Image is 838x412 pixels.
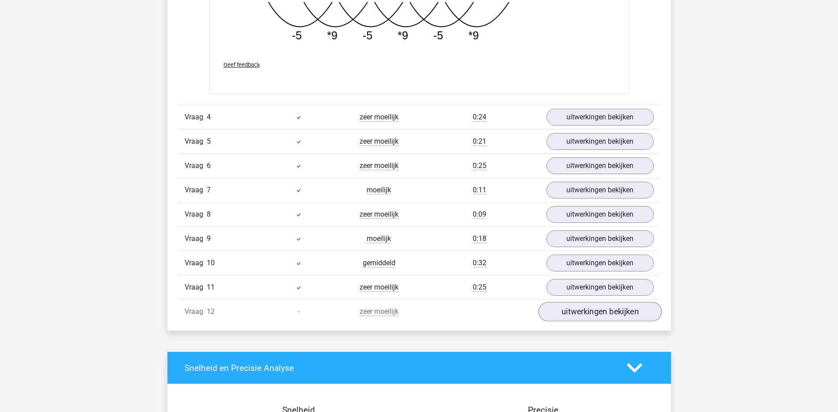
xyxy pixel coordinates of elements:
[473,283,486,292] span: 0:25
[207,161,211,170] span: 6
[185,160,207,171] span: Vraag
[546,255,654,271] a: uitwerkingen bekijken
[185,258,207,268] span: Vraag
[207,234,211,243] span: 9
[538,302,661,322] a: uitwerkingen bekijken
[207,283,215,291] span: 11
[207,210,211,218] span: 8
[363,259,395,267] span: gemiddeld
[185,282,207,293] span: Vraag
[546,157,654,174] a: uitwerkingen bekijken
[473,113,486,122] span: 0:24
[224,61,260,68] span: Geef feedback
[185,136,207,147] span: Vraag
[433,29,443,42] tspan: -5
[546,109,654,126] a: uitwerkingen bekijken
[546,230,654,247] a: uitwerkingen bekijken
[360,161,398,170] span: zeer moeilijk
[473,137,486,146] span: 0:21
[546,182,654,198] a: uitwerkingen bekijken
[473,210,486,219] span: 0:09
[546,206,654,223] a: uitwerkingen bekijken
[360,137,398,146] span: zeer moeilijk
[207,307,215,316] span: 12
[185,306,207,317] span: Vraag
[207,137,211,145] span: 5
[207,186,211,194] span: 7
[185,112,207,122] span: Vraag
[185,185,207,195] span: Vraag
[258,306,339,317] div: -
[185,209,207,220] span: Vraag
[473,161,486,170] span: 0:25
[360,307,398,316] span: zeer moeilijk
[360,283,398,292] span: zeer moeilijk
[367,186,391,195] span: moeilijk
[362,29,372,42] tspan: -5
[473,234,486,243] span: 0:18
[360,113,398,122] span: zeer moeilijk
[546,133,654,150] a: uitwerkingen bekijken
[292,29,301,42] tspan: -5
[207,259,215,267] span: 10
[360,210,398,219] span: zeer moeilijk
[546,279,654,296] a: uitwerkingen bekijken
[367,234,391,243] span: moeilijk
[473,186,486,195] span: 0:11
[185,363,614,373] h4: Snelheid en Precisie Analyse
[473,259,486,267] span: 0:32
[185,233,207,244] span: Vraag
[207,113,211,121] span: 4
